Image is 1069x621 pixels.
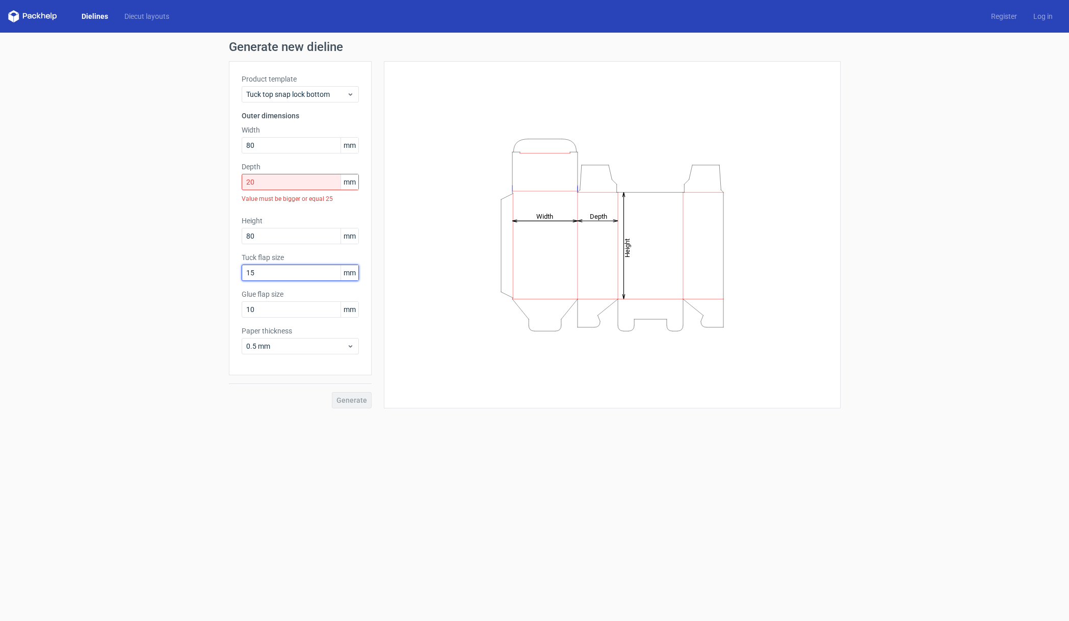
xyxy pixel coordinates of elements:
span: mm [341,302,358,317]
label: Paper thickness [242,326,359,336]
div: Value must be bigger or equal 25 [242,190,359,208]
span: mm [341,265,358,280]
label: Glue flap size [242,289,359,299]
label: Height [242,216,359,226]
span: Tuck top snap lock bottom [246,89,347,99]
tspan: Depth [590,212,607,220]
a: Log in [1025,11,1061,21]
a: Dielines [73,11,116,21]
h1: Generate new dieline [229,41,841,53]
label: Product template [242,74,359,84]
span: 0.5 mm [246,341,347,351]
label: Depth [242,162,359,172]
a: Diecut layouts [116,11,177,21]
span: mm [341,228,358,244]
tspan: Width [536,212,553,220]
h3: Outer dimensions [242,111,359,121]
a: Register [983,11,1025,21]
span: mm [341,174,358,190]
tspan: Height [623,238,631,257]
label: Tuck flap size [242,252,359,263]
label: Width [242,125,359,135]
span: mm [341,138,358,153]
